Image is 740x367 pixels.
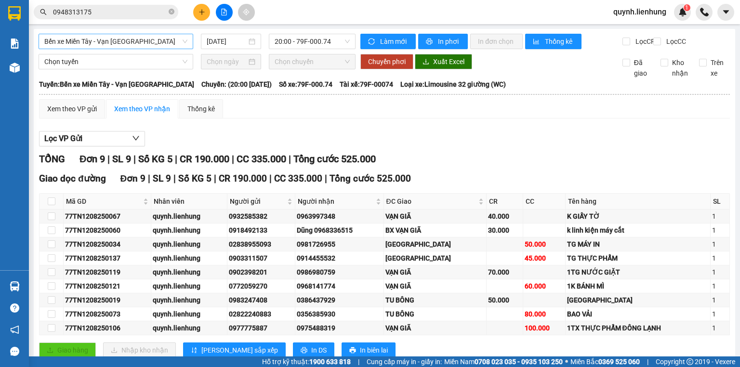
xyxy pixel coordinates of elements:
[274,173,322,184] span: CC 335.000
[39,173,106,184] span: Giao dọc đường
[712,323,728,333] div: 1
[385,267,485,277] div: VẠN GIÃ
[229,239,294,249] div: 02838955093
[221,9,227,15] span: file-add
[64,265,151,279] td: 77TN1208250119
[193,4,210,21] button: plus
[567,253,709,263] div: TG THỰC PHẨM
[178,173,211,184] span: Số KG 5
[330,173,411,184] span: Tổng cước 525.000
[237,153,286,165] span: CC 335.000
[297,281,382,291] div: 0968141774
[153,211,225,222] div: quynh.lienhung
[385,323,485,333] div: VẠN GIÃ
[275,54,350,69] span: Chọn chuyến
[230,196,286,207] span: Người gửi
[138,153,172,165] span: Số KG 5
[229,225,294,236] div: 0918492133
[153,267,225,277] div: quynh.lienhung
[487,194,523,210] th: CR
[229,309,294,319] div: 02822240883
[385,295,485,305] div: TU BÔNG
[385,309,485,319] div: TU BÔNG
[712,309,728,319] div: 1
[198,9,205,15] span: plus
[132,134,140,142] span: down
[64,210,151,223] td: 77TN1208250067
[488,211,521,222] div: 40.000
[630,57,654,79] span: Đã giao
[153,295,225,305] div: quynh.lienhung
[297,253,382,263] div: 0914455532
[525,281,564,291] div: 60.000
[358,356,359,367] span: |
[201,345,278,355] span: [PERSON_NAME] sắp xếp
[415,54,472,69] button: downloadXuất Excel
[488,295,521,305] div: 50.000
[262,356,351,367] span: Hỗ trợ kỹ thuật:
[64,307,151,321] td: 77TN1208250073
[64,237,151,251] td: 77TN1208250034
[712,295,728,305] div: 1
[567,309,709,319] div: BAO VẢI
[647,356,648,367] span: |
[298,196,373,207] span: Người nhận
[297,225,382,236] div: Dũng 0968336515
[632,36,657,47] span: Lọc CR
[293,342,334,358] button: printerIn DS
[65,309,149,319] div: 77TN1208250073
[65,267,149,277] div: 77TN1208250119
[297,211,382,222] div: 0963997348
[65,323,149,333] div: 77TN1208250106
[567,323,709,333] div: 1TX THỰC PHẨM ĐÔNG LẠNH
[712,267,728,277] div: 1
[148,173,150,184] span: |
[712,211,728,222] div: 1
[269,173,272,184] span: |
[133,153,136,165] span: |
[65,253,149,263] div: 77TN1208250137
[444,356,563,367] span: Miền Nam
[567,281,709,291] div: 1K BÁNH MÌ
[567,295,709,305] div: [GEOGRAPHIC_DATA]
[10,347,19,356] span: message
[10,63,20,73] img: warehouse-icon
[297,267,382,277] div: 0986980759
[717,4,734,21] button: caret-down
[39,153,65,165] span: TỔNG
[65,295,149,305] div: 77TN1208250019
[438,36,460,47] span: In phơi
[216,4,233,21] button: file-add
[360,54,413,69] button: Chuyển phơi
[545,36,574,47] span: Thống kê
[65,239,149,249] div: 77TN1208250034
[567,267,709,277] div: 1TG NƯỚC GIẶT
[229,281,294,291] div: 0772059270
[183,342,286,358] button: sort-ascending[PERSON_NAME] sắp xếp
[47,104,97,114] div: Xem theo VP gửi
[678,8,687,16] img: icon-new-feature
[707,57,730,79] span: Trên xe
[418,34,468,49] button: printerIn phơi
[153,309,225,319] div: quynh.lienhung
[566,194,711,210] th: Tên hàng
[10,39,20,49] img: solution-icon
[565,360,568,364] span: ⚪️
[400,79,506,90] span: Loại xe: Limousine 32 giường (WC)
[525,239,564,249] div: 50.000
[297,239,382,249] div: 0981726955
[64,223,151,237] td: 77TN1208250060
[293,153,376,165] span: Tổng cước 525.000
[297,295,382,305] div: 0386437929
[64,293,151,307] td: 77TN1208250019
[120,173,146,184] span: Đơn 9
[238,4,255,21] button: aim
[153,323,225,333] div: quynh.lienhung
[360,345,388,355] span: In biên lai
[712,239,728,249] div: 1
[668,57,692,79] span: Kho nhận
[684,4,690,11] sup: 1
[525,253,564,263] div: 45.000
[107,153,110,165] span: |
[275,34,350,49] span: 20:00 - 79F-000.74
